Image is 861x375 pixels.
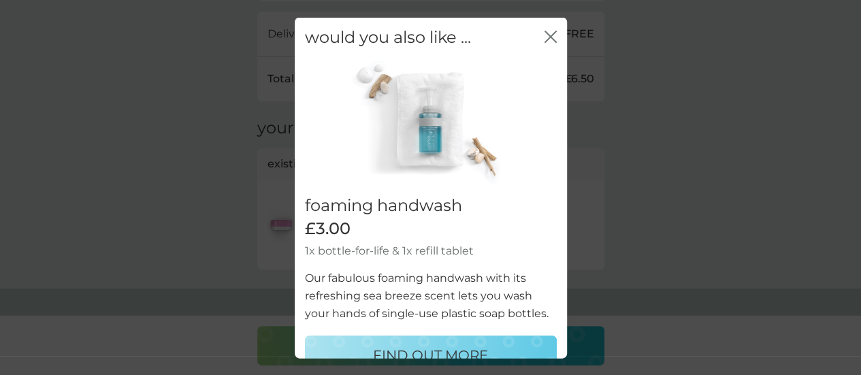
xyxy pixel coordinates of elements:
button: close [545,30,557,44]
p: FIND OUT MORE [373,344,488,366]
button: FIND OUT MORE [305,336,557,375]
p: 1x bottle-for-life & 1x refill tablet [305,242,557,259]
h2: foaming handwash [305,196,557,216]
span: £3.00 [305,219,351,239]
h2: would you also like ... [305,27,471,47]
p: Our fabulous foaming handwash with its refreshing sea breeze scent lets you wash your hands of si... [305,270,557,322]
